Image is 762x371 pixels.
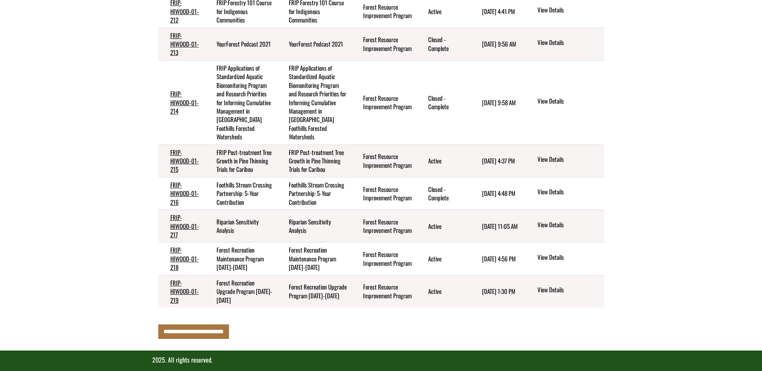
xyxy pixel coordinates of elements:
span: . All rights reserved. [165,355,212,365]
td: Forest Resource Improvement Program [351,243,416,275]
a: View details [537,285,601,295]
td: 9/3/2025 4:56 PM [470,243,524,275]
a: View details [537,6,601,15]
td: Active [416,145,470,177]
td: Foothills Stream Crossing Partnership: 5-Year Contribution [204,177,277,210]
a: View details [537,38,601,48]
td: 8/26/2025 1:30 PM [470,275,524,308]
a: FRIP-HIWOOD-01-217 [170,213,199,239]
time: [DATE] 1:30 PM [482,287,515,296]
a: FRIP-HIWOOD-01-216 [170,180,199,206]
td: Active [416,210,470,243]
a: FRIP-HIWOOD-01-215 [170,148,199,174]
a: View details [537,188,601,197]
time: [DATE] 4:48 PM [482,189,515,198]
td: FRIP-HIWOOD-01-216 [158,177,204,210]
td: FRIP-HIWOOD-01-213 [158,28,204,60]
td: 9/2/2025 11:05 AM [470,210,524,243]
a: FRIP-HIWOOD-01-219 [170,278,199,304]
time: [DATE] 9:58 AM [482,98,516,107]
td: Closed - Complete [416,177,470,210]
td: Forest Resource Improvement Program [351,210,416,243]
td: action menu [524,145,604,177]
td: Active [416,275,470,308]
td: Active [416,243,470,275]
td: Forest Resource Improvement Program [351,177,416,210]
td: Forest Recreation Upgrade Program 2021-2025 [204,275,277,308]
a: FRIP-HIWOOD-01-213 [170,31,199,57]
td: action menu [524,210,604,243]
td: Forest Resource Improvement Program [351,145,416,177]
td: Forest Resource Improvement Program [351,60,416,145]
td: action menu [524,60,604,145]
td: Forest Recreation Maintenance Program 2021-2025 [204,243,277,275]
td: FRIP Applications of Standardized Aquatic Biomonitoring Program and Research Priorities for Infor... [277,60,351,145]
a: FRIP-HIWOOD-01-218 [170,245,199,271]
td: YourForest Podcast 2021 [204,28,277,60]
td: Forest Recreation Maintenance Program 2021-2025 [277,243,351,275]
td: Forest Resource Improvement Program [351,28,416,60]
td: FRIP-HIWOOD-01-219 [158,275,204,308]
td: FRIP-HIWOOD-01-217 [158,210,204,243]
td: FRIP-HIWOOD-01-214 [158,60,204,145]
td: FRIP Applications of Standardized Aquatic Biomonitoring Program and Research Priorities for Infor... [204,60,277,145]
td: Foothills Stream Crossing Partnership: 5-Year Contribution [277,177,351,210]
td: FRIP-HIWOOD-01-215 [158,145,204,177]
time: [DATE] 4:56 PM [482,254,516,263]
td: Forest Recreation Upgrade Program 2021-2025 [277,275,351,308]
td: 5/14/2025 9:58 AM [470,60,524,145]
td: Riparian Sensitivity Analysis [277,210,351,243]
td: FRIP-HIWOOD-01-218 [158,243,204,275]
td: FRIP Post-treatment Tree Growth in Pine Thinning Trials for Caribou [277,145,351,177]
td: 7/14/2025 4:48 PM [470,177,524,210]
td: Closed - Complete [416,60,470,145]
td: action menu [524,177,604,210]
td: action menu [524,243,604,275]
td: Forest Resource Improvement Program [351,275,416,308]
td: Riparian Sensitivity Analysis [204,210,277,243]
time: [DATE] 4:37 PM [482,156,515,165]
td: action menu [524,275,604,308]
td: action menu [524,28,604,60]
a: View details [537,97,601,106]
time: [DATE] 4:41 PM [482,7,515,16]
td: Closed - Complete [416,28,470,60]
td: 5/14/2025 9:56 AM [470,28,524,60]
a: View details [537,155,601,165]
a: FRIP-HIWOOD-01-214 [170,89,199,115]
a: View details [537,220,601,230]
time: [DATE] 11:05 AM [482,222,518,230]
p: 2025 [152,355,610,365]
td: 6/6/2025 4:37 PM [470,145,524,177]
td: FRIP Post-treatment Tree Growth in Pine Thinning Trials for Caribou [204,145,277,177]
td: YourForest Podcast 2021 [277,28,351,60]
a: View details [537,253,601,263]
time: [DATE] 9:56 AM [482,39,516,48]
